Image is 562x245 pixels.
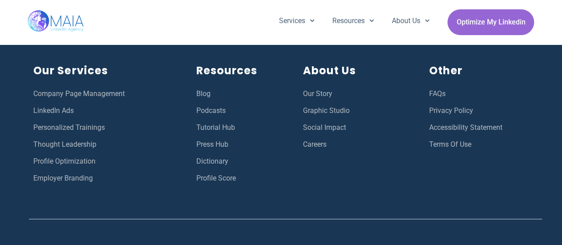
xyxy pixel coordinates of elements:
a: Optimize My Linkedin [447,9,534,35]
a: Services [270,9,323,32]
span: Press Hub [196,139,228,150]
a: LinkedIn Ads [33,105,179,116]
span: Careers [303,139,326,150]
a: About Us [383,9,438,32]
span: Graphic Studio [303,105,349,116]
h2: Resources [196,63,285,79]
span: Optimize My Linkedin [456,14,525,31]
h2: Other [429,63,538,79]
a: Graphic Studio [303,105,411,116]
span: Dictionary [196,156,228,167]
span: Thought Leadership [33,139,96,150]
a: Personalized Trainings [33,122,179,133]
span: LinkedIn Ads [33,105,74,116]
span: Profile Optimization [33,156,96,167]
span: Privacy Policy [429,105,473,116]
span: Terms Of Use [429,139,471,150]
span: Tutorial Hub [196,122,235,133]
span: Company Page Management [33,88,125,100]
a: Company Page Management [33,88,179,100]
span: Our Story [303,88,332,100]
a: Careers [303,139,411,150]
a: Blog [196,88,285,100]
a: Thought Leadership [33,139,179,150]
a: Press Hub [196,139,285,150]
nav: Menu [270,9,439,32]
h2: Our Services [33,63,179,79]
span: Podcasts [196,105,226,116]
h2: About Us [303,63,411,79]
a: Our Story [303,88,411,100]
a: Social Impact [303,122,411,133]
a: Podcasts [196,105,285,116]
a: Dictionary [196,156,285,167]
a: Profile Score [196,173,285,184]
a: FAQs [429,88,538,100]
a: Accessibility Statement [429,122,538,133]
a: Resources [323,9,383,32]
span: Accessibility Statement [429,122,502,133]
span: Personalized Trainings [33,122,105,133]
span: Profile Score [196,173,236,184]
a: Tutorial Hub [196,122,285,133]
a: Profile Optimization [33,156,179,167]
span: Blog [196,88,211,100]
a: Employer Branding [33,173,179,184]
span: FAQs [429,88,446,100]
span: Social Impact [303,122,346,133]
a: Privacy Policy [429,105,538,116]
a: Terms Of Use [429,139,538,150]
span: Employer Branding [33,173,93,184]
